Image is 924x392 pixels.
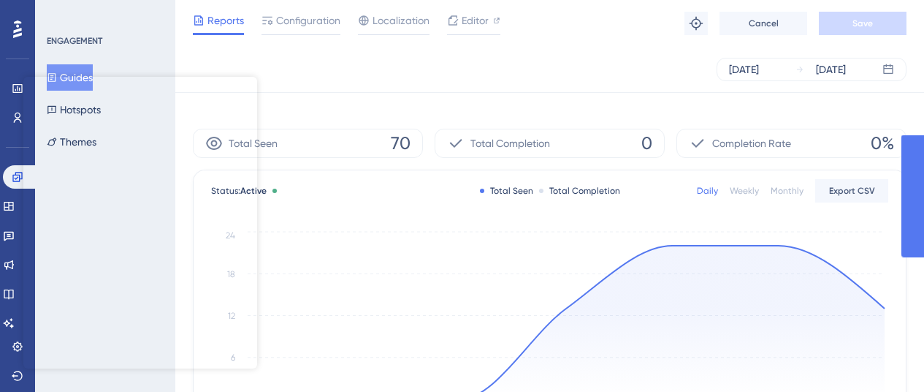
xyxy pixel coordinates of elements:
[712,135,791,152] span: Completion Rate
[697,185,718,197] div: Daily
[207,12,244,29] span: Reports
[815,179,888,203] button: Export CSV
[730,185,759,197] div: Weekly
[819,12,906,35] button: Save
[391,132,411,155] span: 70
[816,61,846,78] div: [DATE]
[863,334,906,378] iframe: UserGuiding AI Assistant Launcher
[641,132,652,155] span: 0
[729,61,759,78] div: [DATE]
[539,185,620,197] div: Total Completion
[47,64,93,91] button: Guides
[47,35,102,47] div: ENGAGEMENT
[852,18,873,29] span: Save
[871,132,894,155] span: 0%
[829,185,875,197] span: Export CSV
[462,12,489,29] span: Editor
[470,135,550,152] span: Total Completion
[771,185,803,197] div: Monthly
[719,12,807,35] button: Cancel
[373,12,429,29] span: Localization
[276,12,340,29] span: Configuration
[480,185,533,197] div: Total Seen
[749,18,779,29] span: Cancel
